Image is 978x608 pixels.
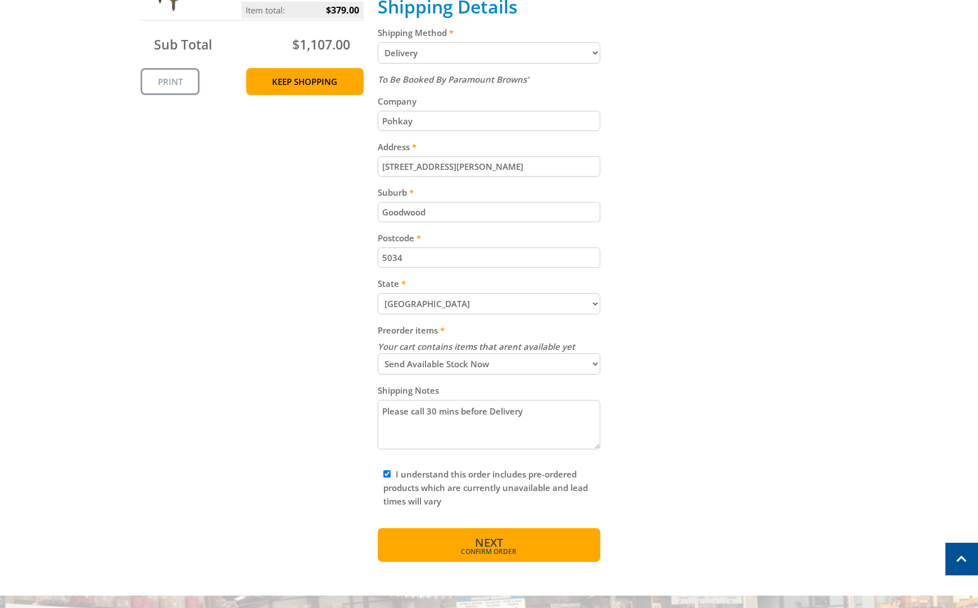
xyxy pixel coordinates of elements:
span: $1,107.00 [292,35,350,53]
label: Preorder items [378,323,601,337]
textarea: Please call 30 mins before Delivery [378,400,601,449]
label: State [378,277,601,290]
input: Please enter your suburb. [378,202,601,222]
span: $379.00 [326,2,359,19]
span: Next [475,535,503,550]
a: Keep Shopping [246,68,364,95]
select: Please select your state. [378,293,601,314]
label: Address [378,140,601,154]
input: Please read and complete. [383,470,391,478]
label: I understand this order includes pre-ordered products which are currently unavailable and lead ti... [383,469,588,507]
span: Confirm order [402,548,577,555]
input: Please enter your address. [378,156,601,177]
p: Item total: [241,2,364,19]
select: Please select a shipping method. [378,42,601,64]
em: Your cart contains items that arent available yet [378,341,575,352]
select: Please select how you want preorder items to be delivered. [378,353,601,375]
label: Company [378,94,601,108]
label: Postcode [378,231,601,245]
em: To Be Booked By Paramount Browns' [378,74,529,85]
a: Print [141,68,200,95]
label: Shipping Method [378,26,601,39]
span: Sub Total [154,35,212,53]
label: Suburb [378,186,601,199]
input: Please enter your postcode. [378,247,601,268]
button: Next Confirm order [378,528,601,562]
label: Shipping Notes [378,384,601,397]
